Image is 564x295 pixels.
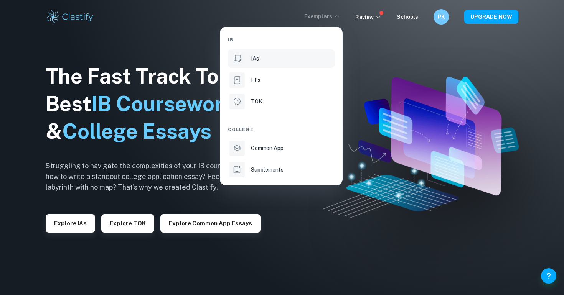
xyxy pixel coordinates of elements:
[228,92,335,111] a: TOK
[228,36,233,43] span: IB
[228,139,335,157] a: Common App
[228,161,335,179] a: Supplements
[251,97,262,106] p: TOK
[228,126,254,133] span: College
[251,144,284,152] p: Common App
[251,54,259,63] p: IAs
[251,166,284,174] p: Supplements
[251,76,261,84] p: EEs
[228,49,335,68] a: IAs
[228,71,335,89] a: EEs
